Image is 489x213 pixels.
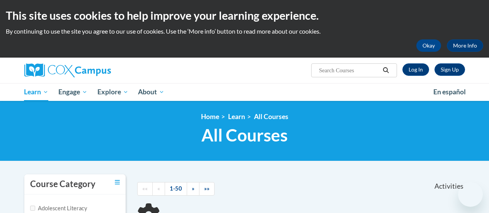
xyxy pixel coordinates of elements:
a: En español [428,84,471,100]
span: En español [433,88,466,96]
a: Home [201,112,219,121]
span: All Courses [201,125,288,145]
a: 1-50 [165,182,187,196]
h3: Course Category [30,178,95,190]
a: All Courses [254,112,288,121]
span: Engage [58,87,87,97]
a: Engage [53,83,92,101]
a: About [133,83,169,101]
p: By continuing to use the site you agree to our use of cookies. Use the ‘More info’ button to read... [6,27,483,36]
span: »» [204,185,210,192]
a: Begining [137,182,153,196]
iframe: Button to launch messaging window [458,182,483,207]
a: Previous [152,182,165,196]
h2: This site uses cookies to help improve your learning experience. [6,8,483,23]
a: Cox Campus [24,63,164,77]
span: About [138,87,164,97]
span: » [192,185,194,192]
span: « [157,185,160,192]
span: Learn [24,87,48,97]
label: Adolescent Literacy [30,204,87,213]
a: More Info [447,39,483,52]
a: Next [187,182,199,196]
img: Cox Campus [24,63,111,77]
input: Search Courses [318,66,380,75]
a: Log In [402,63,429,76]
button: Okay [416,39,441,52]
a: Learn [19,83,54,101]
a: Toggle collapse [115,178,120,187]
input: Checkbox for Options [30,206,35,211]
a: Explore [92,83,133,101]
span: Explore [97,87,128,97]
a: End [199,182,215,196]
a: Learn [228,112,245,121]
div: Main menu [19,83,471,101]
span: «« [142,185,148,192]
a: Register [434,63,465,76]
span: Activities [434,182,463,191]
button: Search [380,66,392,75]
